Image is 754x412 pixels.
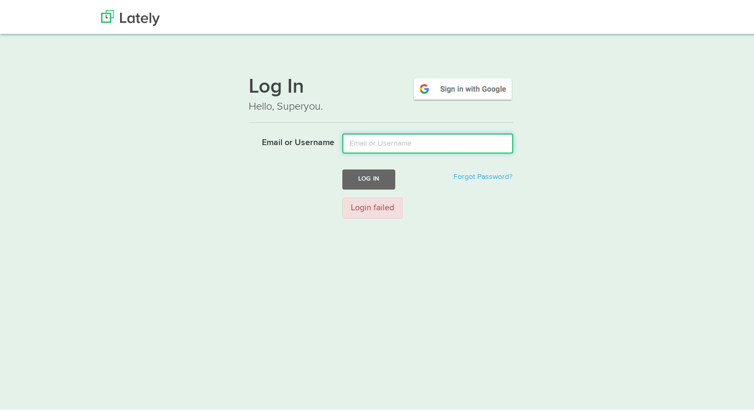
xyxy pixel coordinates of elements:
[241,131,334,147] label: Email or Username
[101,8,160,24] img: Lately
[249,97,513,112] p: Hello, Superyou.
[249,75,513,97] h1: Log In
[342,195,403,217] div: Login failed
[342,167,395,187] button: Log In
[342,131,513,151] input: Email or Username
[412,75,513,99] img: google-signin.png
[453,171,512,178] a: Forgot Password?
